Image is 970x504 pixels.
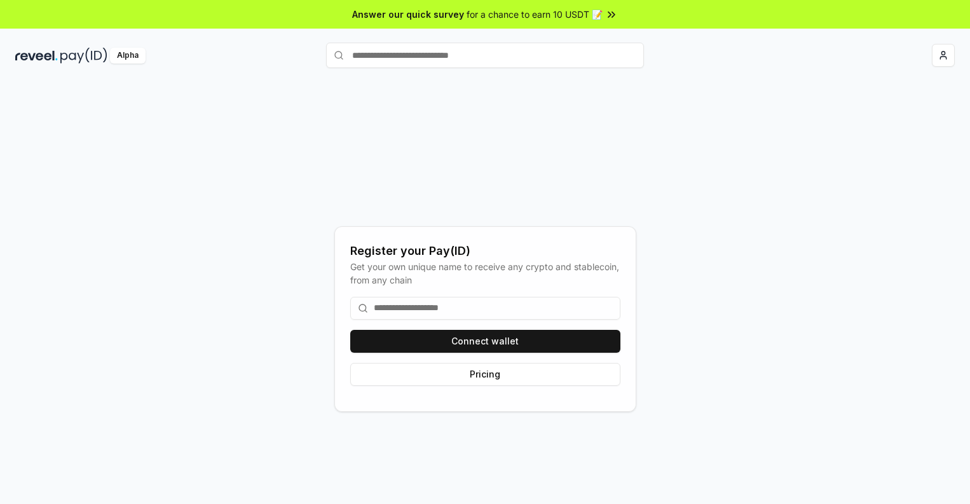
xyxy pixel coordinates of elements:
img: pay_id [60,48,107,64]
div: Get your own unique name to receive any crypto and stablecoin, from any chain [350,260,620,287]
button: Pricing [350,363,620,386]
div: Register your Pay(ID) [350,242,620,260]
span: Answer our quick survey [352,8,464,21]
span: for a chance to earn 10 USDT 📝 [467,8,603,21]
button: Connect wallet [350,330,620,353]
div: Alpha [110,48,146,64]
img: reveel_dark [15,48,58,64]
